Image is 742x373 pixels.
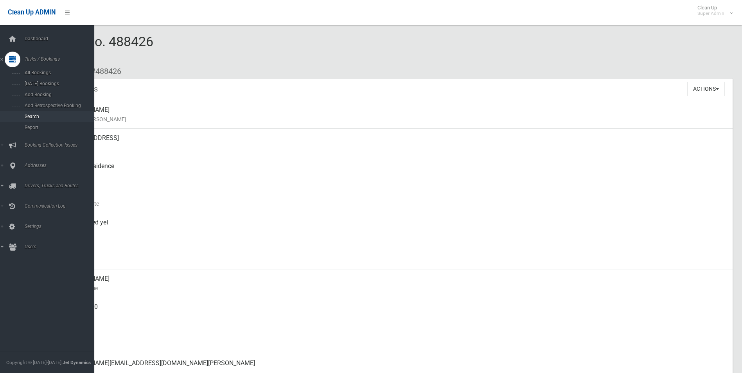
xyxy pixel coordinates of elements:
small: Collection Date [63,199,726,208]
span: Drivers, Trucks and Routes [22,183,100,188]
span: Addresses [22,163,100,168]
small: Landline [63,340,726,349]
div: [PERSON_NAME] [63,269,726,298]
div: [STREET_ADDRESS] [63,129,726,157]
div: [DATE] [63,241,726,269]
span: Clean Up ADMIN [8,9,56,16]
div: 0420649200 [63,298,726,326]
small: Name of [PERSON_NAME] [63,115,726,124]
span: Copyright © [DATE]-[DATE] [6,360,61,365]
small: Zone [63,255,726,265]
small: Address [63,143,726,152]
span: Search [22,114,93,119]
span: Booking No. 488426 [34,34,153,64]
span: Tasks / Bookings [22,56,100,62]
small: Collected At [63,227,726,237]
span: [DATE] Bookings [22,81,93,86]
button: Actions [687,82,725,96]
div: Front of Residence [63,157,726,185]
li: #488426 [85,64,121,79]
div: [DATE] [63,185,726,213]
small: Super Admin [697,11,724,16]
span: Booking Collection Issues [22,142,100,148]
span: Add Retrospective Booking [22,103,93,108]
div: Not collected yet [63,213,726,241]
span: All Bookings [22,70,93,75]
span: Clean Up [693,5,732,16]
span: Dashboard [22,36,100,41]
span: Communication Log [22,203,100,209]
span: Add Booking [22,92,93,97]
small: Pickup Point [63,171,726,180]
span: Settings [22,224,100,229]
strong: Jet Dynamics [63,360,91,365]
div: [PERSON_NAME] [63,100,726,129]
span: Users [22,244,100,249]
span: Report [22,125,93,130]
div: None given [63,326,726,354]
small: Mobile [63,312,726,321]
small: Contact Name [63,283,726,293]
